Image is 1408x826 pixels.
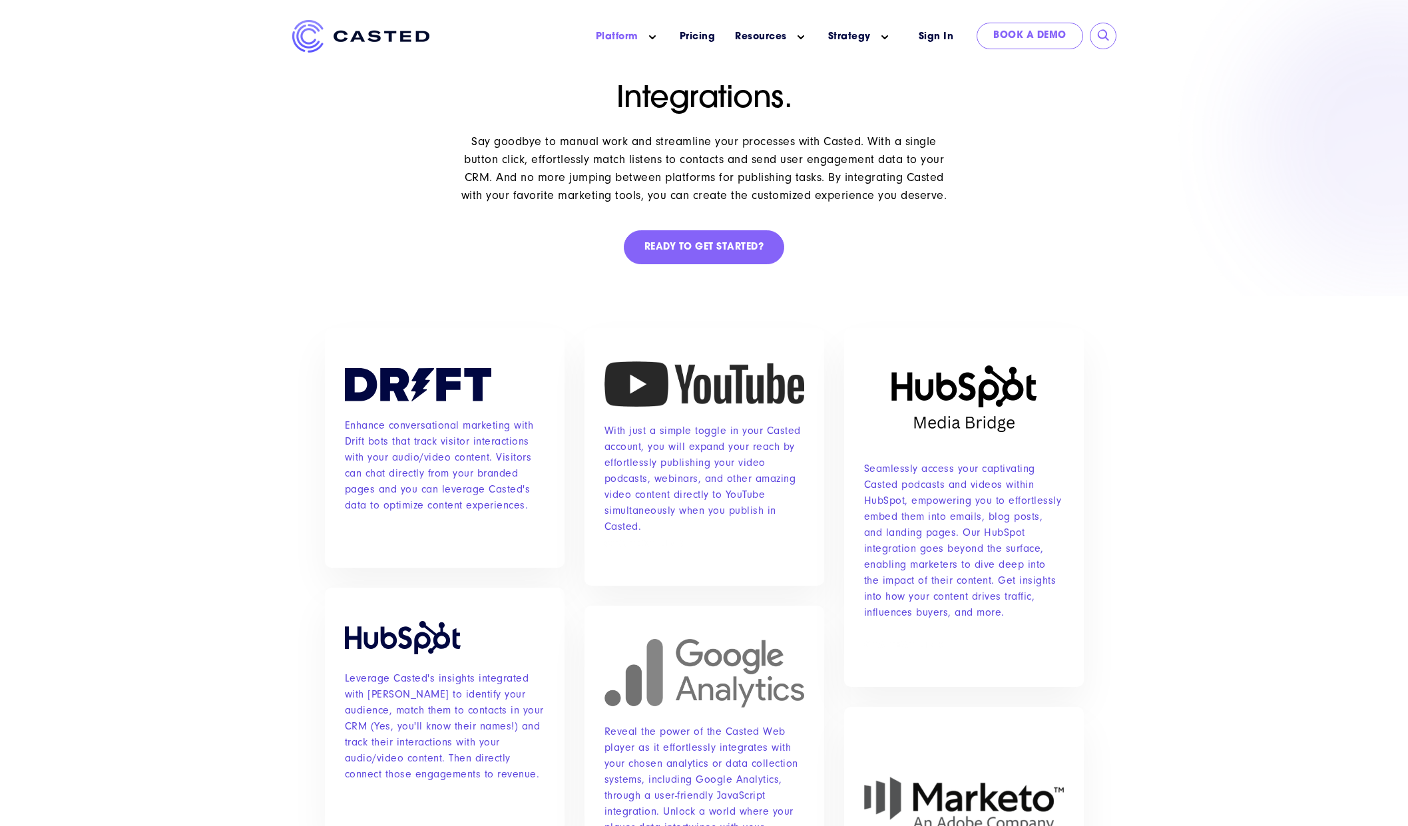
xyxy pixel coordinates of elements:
img: Hubpost logo [345,621,461,654]
a: Platform [596,30,638,44]
a: Pricing [680,30,716,44]
img: GoogleAnalytics-1024x352 [604,639,804,708]
a: Drift logo Enhance conversational marketing with Drift bots that track visitor interactions with ... [325,328,565,568]
span: CTA Text Link [604,539,704,551]
img: yt_logo_mono_light [604,361,804,406]
img: Casted_Logo_Horizontal_FullColor_PUR_BLUE [292,20,429,53]
a: Book a Demo [977,23,1083,49]
a: Resources [735,30,787,44]
h1: Integrations. [454,82,955,118]
nav: Main menu [449,20,902,54]
p: Leverage Casted's insights integrated with [PERSON_NAME] to identify your audience, match them to... [345,670,545,782]
a: Media Bridge (500 × 178 px) (300 × 125 px) Seamlessly access your captivating Casted podcasts and... [844,328,1084,686]
img: Drift logo [345,368,491,401]
p: Say goodbye to manual work and streamline your processes with Casted. With a single button click,... [454,132,955,204]
p: Seamlessly access your captivating Casted podcasts and videos within HubSpot, empowering you to e... [864,461,1064,620]
a: Strategy [828,30,871,44]
p: Enhance conversational marketing with Drift bots that track visitor interactions with your audio/... [345,417,545,513]
a: Sign In [902,23,971,51]
img: Media Bridge (500 × 178 px) (300 × 125 px) [864,361,1064,445]
a: Ready to get started? [624,230,785,265]
span: CTA Text Link [864,640,963,652]
div: With just a simple toggle in your Casted account, you will expand your reach by effortlessly publ... [604,423,804,534]
input: Submit [1097,29,1110,43]
a: yt_logo_mono_light With just a simple toggle in your Casted account, you will expand your reach b... [585,328,824,585]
